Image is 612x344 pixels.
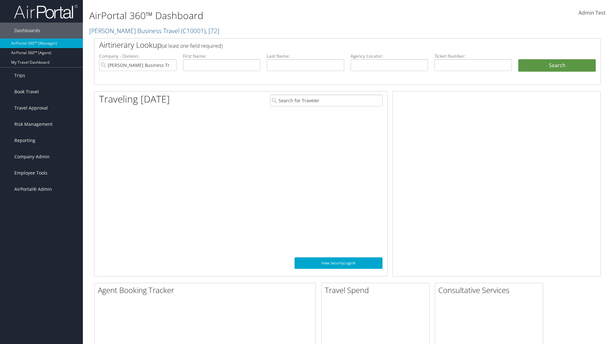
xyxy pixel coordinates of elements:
[14,181,52,197] span: AirPortal® Admin
[295,257,382,269] a: View SecurityLogic®
[434,53,512,59] label: Ticket Number:
[14,133,35,148] span: Reporting
[579,9,606,16] span: Admin Test
[98,285,316,296] h2: Agent Booking Tracker
[518,59,596,72] button: Search
[325,285,429,296] h2: Travel Spend
[14,68,25,83] span: Trips
[14,100,48,116] span: Travel Approval
[438,285,543,296] h2: Consultative Services
[351,53,428,59] label: Agency Locator:
[14,116,53,132] span: Risk Management
[183,53,260,59] label: First Name:
[89,26,219,35] a: [PERSON_NAME] Business Travel
[14,4,78,19] img: airportal-logo.png
[89,9,433,22] h1: AirPortal 360™ Dashboard
[181,26,206,35] span: ( C10001 )
[14,149,50,165] span: Company Admin
[579,3,606,23] a: Admin Test
[206,26,219,35] span: , [ 72 ]
[14,165,47,181] span: Employee Tools
[99,92,170,106] h1: Traveling [DATE]
[270,95,382,106] input: Search for Traveler
[14,23,40,39] span: Dashboards
[99,53,177,59] label: Company - Division:
[162,42,222,49] span: (at least one field required)
[267,53,344,59] label: Last Name:
[99,39,554,50] h2: Airtinerary Lookup
[14,84,39,100] span: Book Travel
